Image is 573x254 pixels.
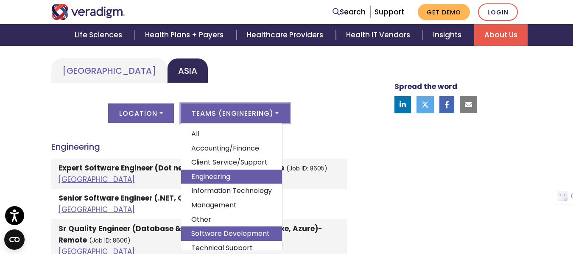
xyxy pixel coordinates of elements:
a: Health IT Vendors [336,24,423,46]
a: Insights [423,24,474,46]
strong: Sr Quality Engineer (Database & Backend Testing, Snowflake, Azure)- Remote [59,223,322,245]
a: Login [478,3,518,21]
a: Life Sciences [64,24,135,46]
img: Veradigm logo [51,4,126,20]
a: Search [333,6,366,18]
a: Health Plans + Payers [135,24,236,46]
a: [GEOGRAPHIC_DATA] [51,58,167,83]
a: Get Demo [418,4,470,20]
a: Information Technology [181,184,282,198]
a: Other [181,212,282,227]
small: (Job ID: 8605) [286,165,327,173]
h4: Engineering [51,142,347,152]
a: Management [181,198,282,212]
a: All [181,127,282,141]
button: Open CMP widget [4,229,25,250]
strong: Expert Software Engineer (Dot net, Azure, Angular)- Remote [59,163,284,173]
strong: Senior Software Engineer (.NET, C# & OOP) [59,193,219,203]
strong: Spread the word [394,81,457,92]
a: Software Development [181,226,282,241]
a: Client Service/Support [181,155,282,170]
small: (Job ID: 8606) [89,237,131,245]
a: Engineering [181,170,282,184]
button: Teams (Engineering) [181,103,290,123]
a: [GEOGRAPHIC_DATA] [59,204,135,215]
a: Healthcare Providers [237,24,336,46]
button: Location [108,103,173,123]
a: About Us [474,24,528,46]
a: [GEOGRAPHIC_DATA] [59,174,135,184]
a: Support [375,7,404,17]
a: Asia [167,58,208,83]
a: Accounting/Finance [181,141,282,156]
